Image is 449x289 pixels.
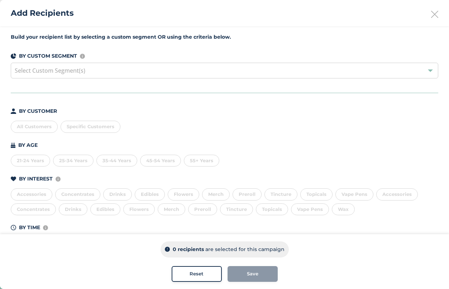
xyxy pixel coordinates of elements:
[291,203,329,216] div: Vape Pens
[123,203,155,216] div: Flowers
[172,266,222,282] button: Reset
[43,225,48,230] img: icon-info-236977d2.svg
[15,67,85,74] span: Select Custom Segment(s)
[11,143,15,148] img: icon-cake-93b2a7b5.svg
[80,54,85,59] img: icon-info-236977d2.svg
[67,124,114,129] span: Specific Customers
[19,52,77,60] p: BY CUSTOM SEGMENT
[19,107,57,115] p: BY CUSTOMER
[56,177,61,182] img: icon-info-236977d2.svg
[264,188,297,201] div: Tincture
[168,188,199,201] div: Flowers
[53,155,94,167] div: 25-34 Years
[376,188,418,201] div: Accessories
[202,188,230,201] div: Merch
[256,203,288,216] div: Topicals
[135,188,165,201] div: Edibles
[11,155,50,167] div: 21-24 Years
[332,203,355,216] div: Wax
[55,188,100,201] div: Concentrates
[11,121,58,133] div: All Customers
[173,246,204,253] p: 0 recipients
[90,203,120,216] div: Edibles
[19,224,40,231] p: BY TIME
[188,203,217,216] div: Preroll
[335,188,373,201] div: Vape Pens
[11,7,74,19] h2: Add Recipients
[96,155,137,167] div: 35-44 Years
[11,33,438,41] label: Build your recipient list by selecting a custom segment OR using the criteria below.
[158,203,185,216] div: Merch
[205,246,285,253] p: are selected for this campaign
[413,255,449,289] iframe: Chat Widget
[300,188,333,201] div: Topicals
[165,247,170,252] img: icon-info-dark-48f6c5f3.svg
[11,225,16,230] img: icon-time-dark-e6b1183b.svg
[11,53,16,59] img: icon-segments-dark-074adb27.svg
[103,188,132,201] div: Drinks
[11,177,16,182] img: icon-heart-dark-29e6356f.svg
[220,203,253,216] div: Tincture
[184,155,219,167] div: 55+ Years
[140,155,181,167] div: 45-54 Years
[190,270,204,278] span: Reset
[59,203,87,216] div: Drinks
[19,175,53,183] p: BY INTEREST
[18,141,38,149] p: BY AGE
[233,188,262,201] div: Preroll
[11,109,16,114] img: icon-person-dark-ced50e5f.svg
[11,203,56,216] div: Concentrates
[11,188,52,201] div: Accessories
